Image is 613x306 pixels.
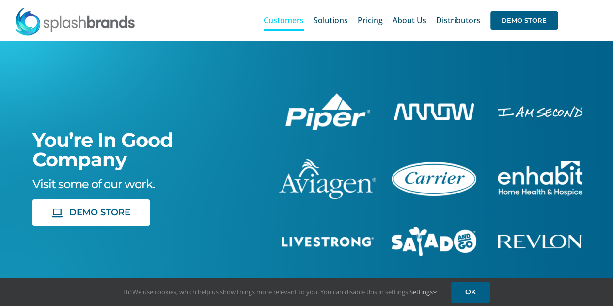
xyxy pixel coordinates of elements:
img: Salad And Go Store [392,227,476,256]
img: Carrier Brand Store [392,162,476,196]
span: Pricing [358,16,383,24]
a: enhabit-stacked-white [498,105,582,115]
img: Arrow Store [394,103,474,120]
a: Pricing [358,5,383,36]
span: DEMO STORE [490,11,558,30]
a: OK [451,282,490,303]
a: revlon-flat-white [498,233,582,244]
span: About Us [393,16,426,24]
a: livestrong-5E-website [282,235,374,246]
span: Solutions [314,16,348,24]
span: DEMO STORE [69,208,130,218]
a: arrow-white [394,102,474,113]
span: Customers [264,16,304,24]
img: I Am Second Store [498,106,582,117]
img: Revlon [498,235,582,248]
a: piper-White [285,92,370,102]
a: sng-1C [392,225,476,236]
a: DEMO STORE [490,5,558,36]
img: Piper Pilot Ship [285,93,370,131]
a: carrier-1B [392,161,476,171]
img: Livestrong Store [282,237,374,247]
a: Settings [409,288,437,296]
a: Distributors [436,5,481,36]
span: You’re In Good Company [32,128,173,171]
img: Enhabit Gear Store [498,161,582,196]
span: Distributors [436,16,481,24]
span: Visit some of our work. [32,177,155,191]
a: Customers [264,5,304,36]
img: SplashBrands.com Logo [15,7,136,36]
a: enhabit-stacked-white [498,159,582,170]
a: DEMO STORE [32,199,150,226]
span: Hi! We use cookies, which help us show things more relevant to you. You can disable this in setti... [123,288,437,296]
img: aviagen-1C [279,159,376,199]
nav: Main Menu [264,5,558,36]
